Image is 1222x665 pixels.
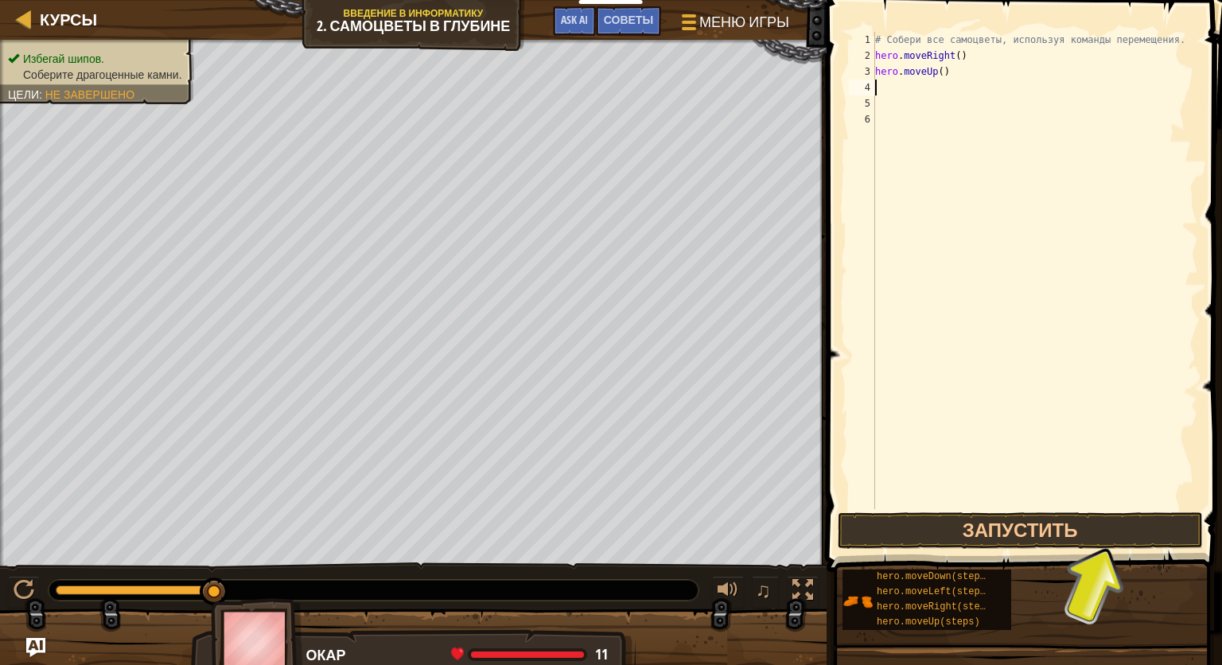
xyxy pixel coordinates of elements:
span: Ask AI [561,12,588,27]
span: : [39,88,45,101]
button: Ctrl + P: Pause [8,576,40,609]
div: 4 [849,80,875,95]
button: Меню игры [669,6,799,44]
span: hero.moveUp(steps) [877,616,980,628]
img: portrait.png [843,586,873,616]
div: 6 [849,111,875,127]
button: Ask AI [553,6,596,36]
li: Соберите драгоценные камни. [8,67,182,83]
button: Переключить полноэкранный режим [787,576,819,609]
button: ♫ [752,576,779,609]
span: 11 [595,644,608,664]
span: Не завершено [45,88,134,101]
span: Меню игры [699,12,789,33]
div: 5 [849,95,875,111]
div: health: 11 / 11 [451,647,608,662]
button: Запустить [838,512,1203,549]
a: Курсы [32,9,97,30]
div: 3 [849,64,875,80]
button: Ask AI [26,638,45,657]
span: hero.moveRight(steps) [877,601,997,612]
li: Избегай шипов. [8,51,182,67]
span: hero.moveDown(steps) [877,571,991,582]
span: hero.moveLeft(steps) [877,586,991,597]
span: Избегай шипов. [23,52,104,65]
span: Цели [8,88,39,101]
button: Регулировать громкость [712,576,744,609]
span: Соберите драгоценные камни. [23,68,182,81]
span: Советы [604,12,653,27]
span: ♫ [755,578,771,602]
span: Курсы [40,9,97,30]
div: 1 [849,32,875,48]
div: 2 [849,48,875,64]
